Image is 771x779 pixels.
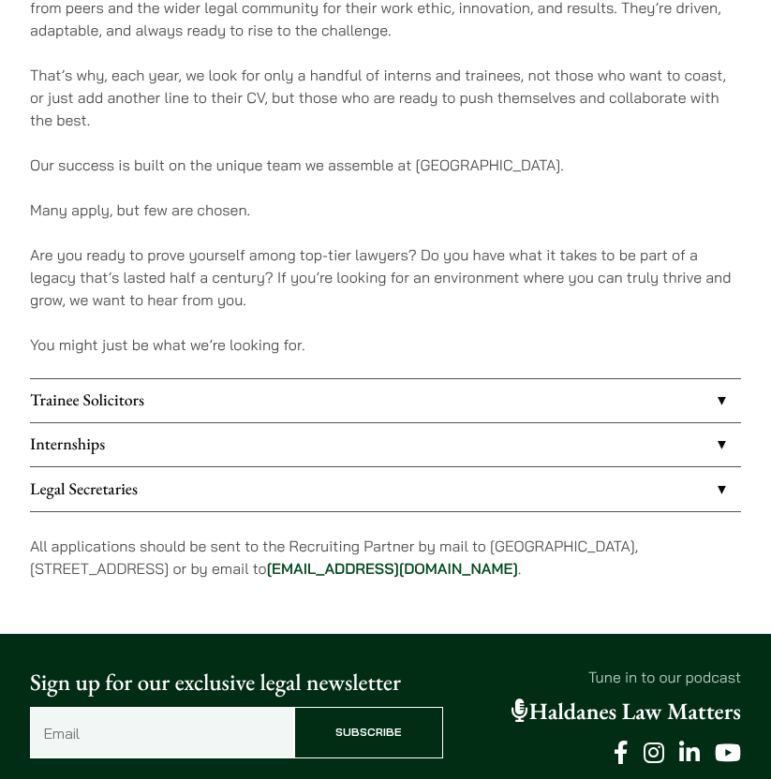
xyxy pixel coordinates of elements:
p: Many apply, but few are chosen. [30,198,741,221]
a: Haldanes Law Matters [512,697,741,727]
a: [EMAIL_ADDRESS][DOMAIN_NAME] [267,559,518,578]
p: That’s why, each year, we look for only a handful of interns and trainees, not those who want to ... [30,64,741,131]
p: Sign up for our exclusive legal newsletter [30,666,443,700]
a: Internships [30,423,741,466]
p: You might just be what we’re looking for. [30,333,741,356]
a: Legal Secretaries [30,467,741,510]
p: All applications should be sent to the Recruiting Partner by mail to [GEOGRAPHIC_DATA], [STREET_A... [30,535,741,580]
input: Subscribe [294,707,442,757]
input: Email [30,707,294,757]
p: Our success is built on the unique team we assemble at [GEOGRAPHIC_DATA]. [30,154,741,176]
p: Tune in to our podcast [469,666,741,688]
p: Are you ready to prove yourself among top-tier lawyers? Do you have what it takes to be part of a... [30,243,741,311]
a: Trainee Solicitors [30,379,741,422]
